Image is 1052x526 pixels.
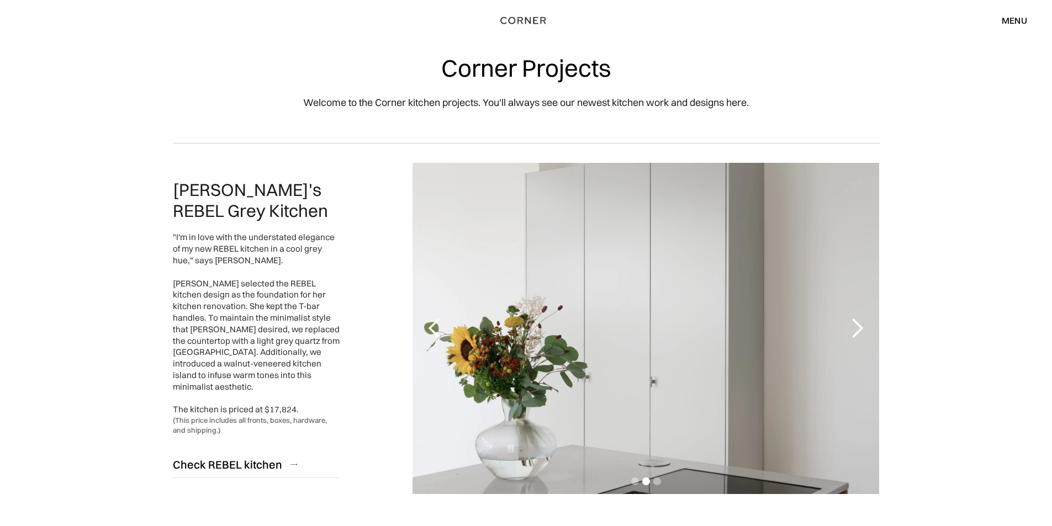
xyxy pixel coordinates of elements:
div: 2 of 3 [413,163,879,494]
h2: [PERSON_NAME]'s REBEL Grey Kitchen [173,179,340,221]
div: next slide [835,163,879,494]
div: (This price includes all fronts, boxes, hardware, and shipping.) [173,416,340,435]
div: previous slide [413,163,457,494]
div: carousel [413,163,879,494]
div: menu [1002,16,1027,25]
div: "I'm in love with the understated elegance of my new REBEL kitchen in a cool grey hue," says [PER... [173,232,340,416]
div: Check REBEL kitchen [173,457,282,472]
h1: Corner Projects [441,55,611,81]
div: Show slide 2 of 3 [642,477,650,485]
a: Check REBEL kitchen [173,451,340,478]
p: Welcome to the Corner kitchen projects. You'll always see our newest kitchen work and designs here. [303,95,749,110]
a: home [487,13,565,28]
div: Show slide 1 of 3 [631,477,639,485]
div: Show slide 3 of 3 [653,477,661,485]
div: menu [991,11,1027,30]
